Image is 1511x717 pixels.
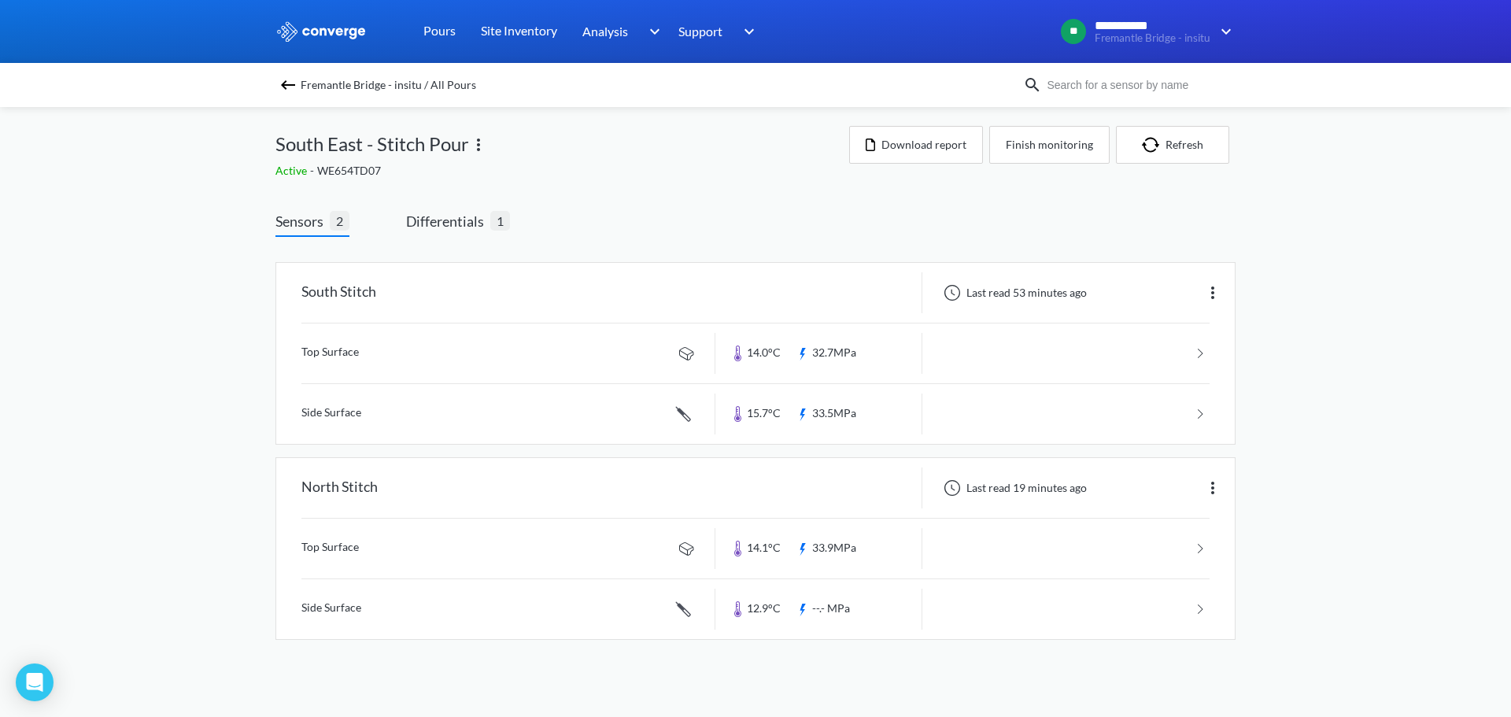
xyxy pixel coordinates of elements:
span: Analysis [582,21,628,41]
span: Active [275,164,310,177]
img: backspace.svg [279,76,297,94]
img: downArrow.svg [639,22,664,41]
div: WE654TD07 [275,162,849,179]
span: 2 [330,211,349,231]
div: North Stitch [301,468,378,508]
span: 1 [490,211,510,231]
input: Search for a sensor by name [1042,76,1232,94]
img: logo_ewhite.svg [275,21,367,42]
img: icon-file.svg [866,139,875,151]
span: - [310,164,317,177]
span: Sensors [275,210,330,232]
img: downArrow.svg [1210,22,1236,41]
img: icon-search.svg [1023,76,1042,94]
span: Fremantle Bridge - insitu [1095,32,1210,44]
span: South East - Stitch Pour [275,129,469,159]
span: Support [678,21,722,41]
img: more.svg [469,135,488,154]
img: more.svg [1203,479,1222,497]
div: South Stitch [301,272,376,313]
button: Finish monitoring [989,126,1110,164]
button: Download report [849,126,983,164]
span: Fremantle Bridge - insitu / All Pours [301,74,476,96]
div: Last read 19 minutes ago [935,479,1092,497]
div: Last read 53 minutes ago [935,283,1092,302]
img: icon-refresh.svg [1142,137,1166,153]
span: Differentials [406,210,490,232]
button: Refresh [1116,126,1229,164]
div: Open Intercom Messenger [16,663,54,701]
img: more.svg [1203,283,1222,302]
img: downArrow.svg [733,22,759,41]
